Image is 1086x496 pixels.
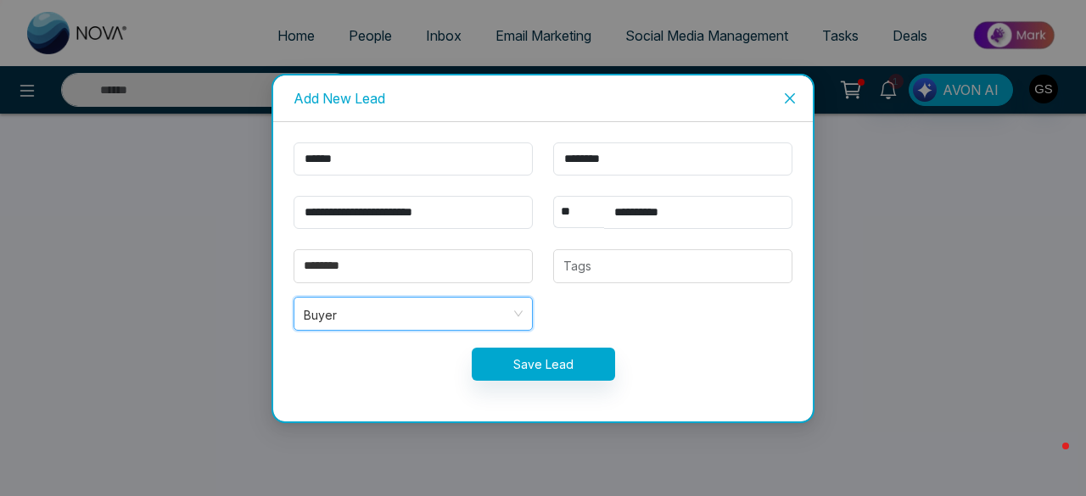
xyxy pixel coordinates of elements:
span: close [783,92,797,105]
button: Save Lead [472,348,615,381]
div: Add New Lead [294,89,792,108]
iframe: Intercom live chat [1028,438,1069,479]
button: Close [767,75,813,121]
span: Buyer [304,303,523,325]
